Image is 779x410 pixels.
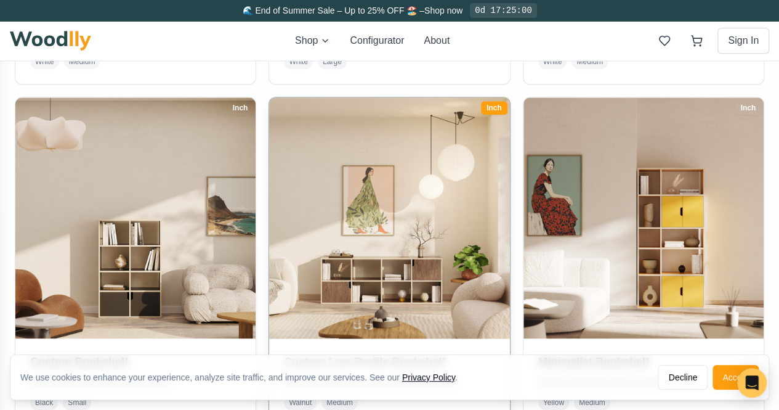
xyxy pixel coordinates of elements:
div: 0d 17:25:00 [470,3,536,18]
h3: Custom Bookshelf [30,353,241,371]
button: Sign In [717,28,769,54]
span: White [30,54,59,69]
div: We use cookies to enhance your experience, analyze site traffic, and improve our services. See our . [20,371,467,383]
div: Open Intercom Messenger [737,368,767,398]
div: Inch [227,101,254,115]
button: Accept [712,365,759,390]
img: Minimalist Bookshelf [523,97,764,338]
span: White [284,54,313,69]
span: White [538,54,567,69]
span: 🌊 End of Summer Sale – Up to 25% OFF 🏖️ – [242,6,424,15]
img: Woodlly [10,31,91,51]
h3: Minimalist Bookshelf [538,353,749,371]
img: Custom Low-Profile Bookshelf [264,92,516,345]
a: Shop now [424,6,462,15]
div: Inch [481,101,507,115]
h3: Custom Low-Profile Bookshelf [284,353,494,371]
div: Inch [735,101,761,115]
span: Medium [64,54,100,69]
span: Medium [571,54,608,69]
a: Privacy Policy [402,372,455,382]
img: Custom Bookshelf [15,97,256,338]
button: Shop [295,33,330,48]
button: Decline [658,365,708,390]
button: Configurator [350,33,404,48]
button: About [424,33,450,48]
span: Large [318,54,347,69]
